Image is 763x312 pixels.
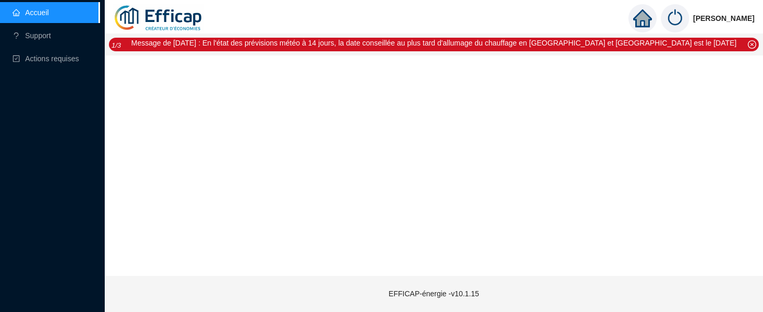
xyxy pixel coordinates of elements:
span: EFFICAP-énergie - v10.1.15 [389,289,479,298]
span: home [633,9,652,28]
div: Message de [DATE] : En l'état des prévisions météo à 14 jours, la date conseillée au plus tard d'... [131,38,737,49]
span: Actions requises [25,54,79,63]
i: 1 / 3 [112,41,121,49]
span: [PERSON_NAME] [693,2,755,35]
span: close-circle [748,40,756,49]
a: homeAccueil [13,8,49,17]
img: power [661,4,689,32]
a: questionSupport [13,31,51,40]
span: check-square [13,55,20,62]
